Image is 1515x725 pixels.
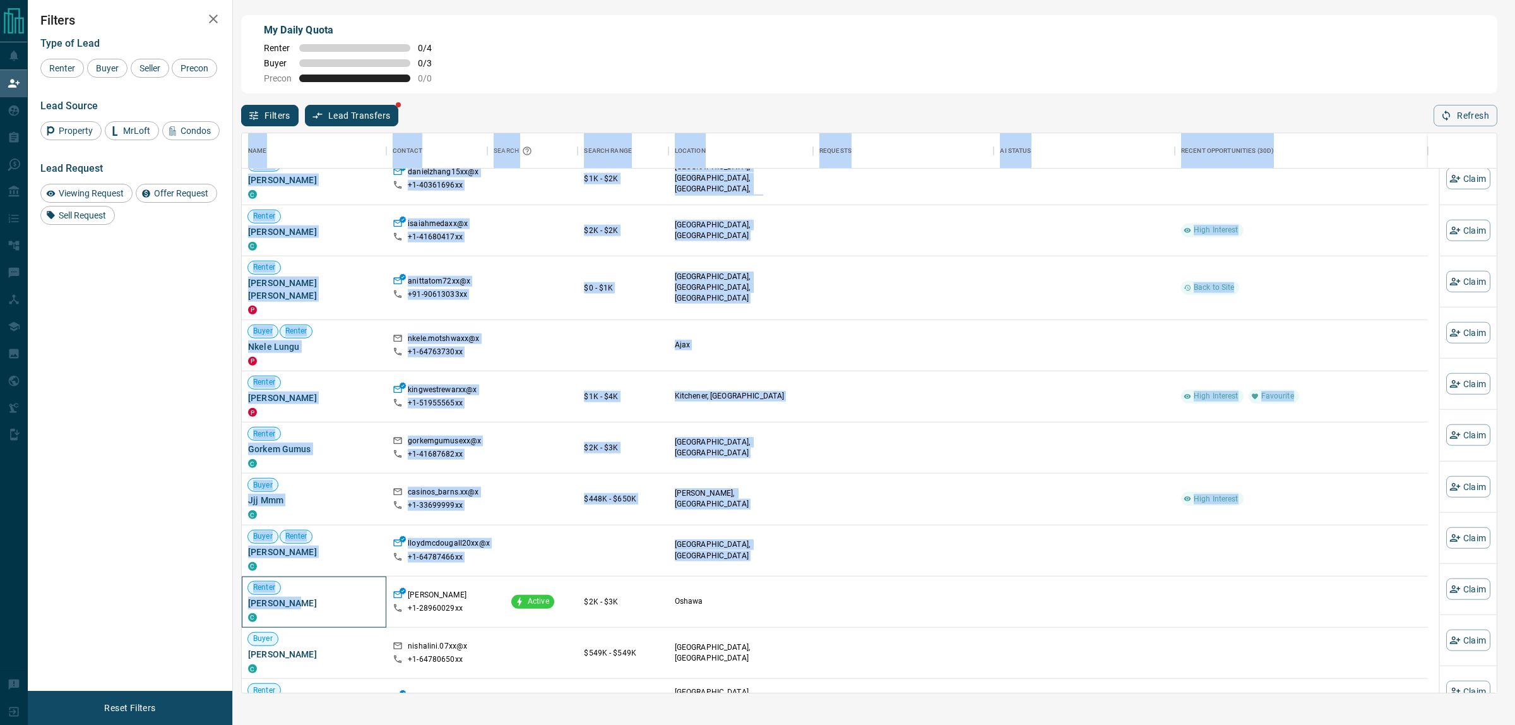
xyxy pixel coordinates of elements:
[150,188,213,198] span: Offer Request
[1256,391,1299,402] span: Favourite
[248,377,280,388] span: Renter
[54,188,128,198] span: Viewing Request
[40,100,98,112] span: Lead Source
[408,289,467,299] p: +91- 90613033xx
[584,493,662,505] p: $448K - $650K
[408,398,463,409] p: +1- 51955565xx
[248,241,257,250] div: condos.ca
[248,531,278,542] span: Buyer
[494,133,535,169] div: Search
[162,121,220,140] div: Condos
[408,333,479,346] p: nkele.motshwaxx@x
[1446,424,1490,446] button: Claim
[1446,271,1490,292] button: Claim
[1189,391,1244,402] span: High Interest
[584,173,662,184] p: $1K - $2K
[408,167,478,180] p: danielzhang15xx@x
[408,589,466,602] p: [PERSON_NAME]
[584,224,662,236] p: $2K - $2K
[264,58,292,68] span: Buyer
[408,538,490,551] p: lloydmcdougall20xx@x
[40,37,100,49] span: Type of Lead
[1434,105,1497,126] button: Refresh
[40,13,220,28] h2: Filters
[675,340,807,351] p: Ajax
[87,59,128,78] div: Buyer
[994,133,1175,169] div: AI Status
[523,596,554,607] span: Active
[54,126,97,136] span: Property
[1189,494,1244,505] span: High Interest
[675,391,807,402] p: Kitchener, [GEOGRAPHIC_DATA]
[1446,578,1490,600] button: Claim
[578,133,668,169] div: Search Range
[386,133,487,169] div: Contact
[248,561,257,570] div: condos.ca
[408,275,470,289] p: anittatom72xx@x
[248,459,257,468] div: condos.ca
[248,545,380,558] span: [PERSON_NAME]
[305,105,399,126] button: Lead Transfers
[248,596,380,609] span: [PERSON_NAME]
[418,73,446,83] span: 0 / 0
[408,385,477,398] p: kingwestrewarxx@x
[418,58,446,68] span: 0 / 3
[1181,133,1274,169] div: Recent Opportunities (30d)
[675,539,807,561] p: [GEOGRAPHIC_DATA], [GEOGRAPHIC_DATA]
[393,133,422,169] div: Contact
[1189,282,1240,293] span: Back to Site
[408,654,463,665] p: +1- 64780650xx
[40,59,84,78] div: Renter
[584,133,632,169] div: Search Range
[248,613,257,622] div: condos.ca
[280,531,312,542] span: Renter
[136,184,217,203] div: Offer Request
[248,428,280,439] span: Renter
[675,488,807,510] p: [PERSON_NAME], [GEOGRAPHIC_DATA]
[248,225,380,237] span: [PERSON_NAME]
[248,633,278,644] span: Buyer
[248,648,380,661] span: [PERSON_NAME]
[1446,527,1490,548] button: Claim
[96,697,163,719] button: Reset Filters
[176,63,213,73] span: Precon
[248,326,278,337] span: Buyer
[408,500,463,511] p: +1- 33699999xx
[584,647,662,659] p: $549K - $549K
[92,63,123,73] span: Buyer
[248,133,267,169] div: Name
[813,133,994,169] div: Requests
[1446,476,1490,497] button: Claim
[105,121,159,140] div: MrLoft
[135,63,165,73] span: Seller
[248,357,257,366] div: property.ca
[248,582,280,593] span: Renter
[408,231,463,242] p: +1- 41680417xx
[172,59,217,78] div: Precon
[819,133,852,169] div: Requests
[248,510,257,519] div: condos.ca
[40,184,133,203] div: Viewing Request
[248,160,280,171] span: Renter
[408,449,463,460] p: +1- 41687682xx
[1446,373,1490,395] button: Claim
[264,23,446,38] p: My Daily Quota
[248,174,380,186] span: [PERSON_NAME]
[248,262,280,273] span: Renter
[408,603,463,614] p: +1- 28960029xx
[408,218,468,231] p: isaiahmedaxx@x
[1446,219,1490,241] button: Claim
[675,272,807,304] p: [GEOGRAPHIC_DATA], [GEOGRAPHIC_DATA], [GEOGRAPHIC_DATA]
[119,126,155,136] span: MrLoft
[248,276,380,301] span: [PERSON_NAME] [PERSON_NAME]
[264,73,292,83] span: Precon
[584,282,662,293] p: $0 - $1K
[584,442,662,453] p: $2K - $3K
[248,685,280,695] span: Renter
[248,190,257,199] div: condos.ca
[1446,681,1490,702] button: Claim
[408,487,478,500] p: casinos_barns.xx@x
[248,480,278,491] span: Buyer
[1446,168,1490,189] button: Claim
[408,641,467,654] p: nishalini.07xx@x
